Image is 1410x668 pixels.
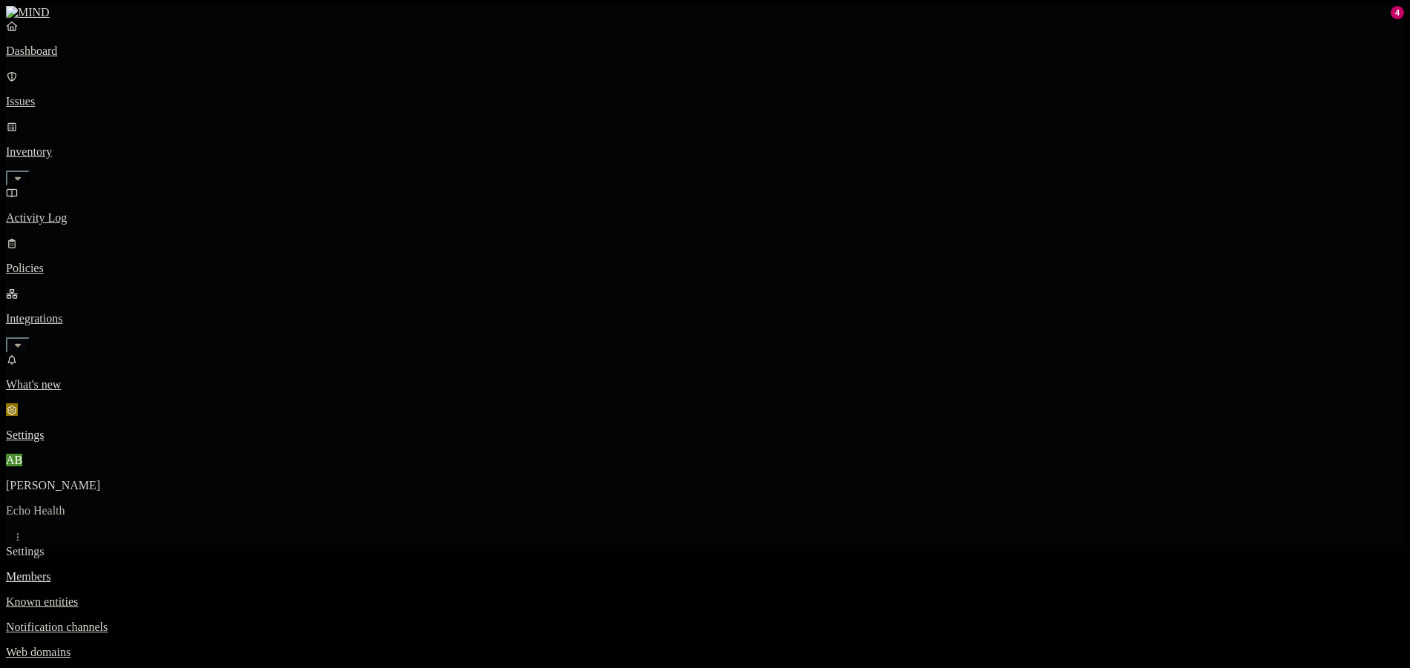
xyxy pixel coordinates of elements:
a: Dashboard [6,19,1404,58]
a: Notification channels [6,621,1404,634]
p: Activity Log [6,211,1404,225]
a: Policies [6,237,1404,275]
a: Integrations [6,287,1404,351]
a: Activity Log [6,186,1404,225]
div: Settings [6,545,1404,558]
p: Issues [6,95,1404,108]
p: [PERSON_NAME] [6,479,1404,492]
a: MIND [6,6,1404,19]
p: Settings [6,429,1404,442]
a: Web domains [6,646,1404,659]
span: AB [6,454,22,466]
a: Settings [6,403,1404,442]
a: Inventory [6,120,1404,184]
p: Policies [6,262,1404,275]
img: MIND [6,6,50,19]
a: Issues [6,70,1404,108]
a: What's new [6,353,1404,391]
div: 4 [1391,6,1404,19]
p: Inventory [6,145,1404,159]
p: Dashboard [6,44,1404,58]
p: Integrations [6,312,1404,325]
p: Echo Health [6,504,1404,517]
p: What's new [6,378,1404,391]
a: Known entities [6,595,1404,609]
a: Members [6,570,1404,583]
